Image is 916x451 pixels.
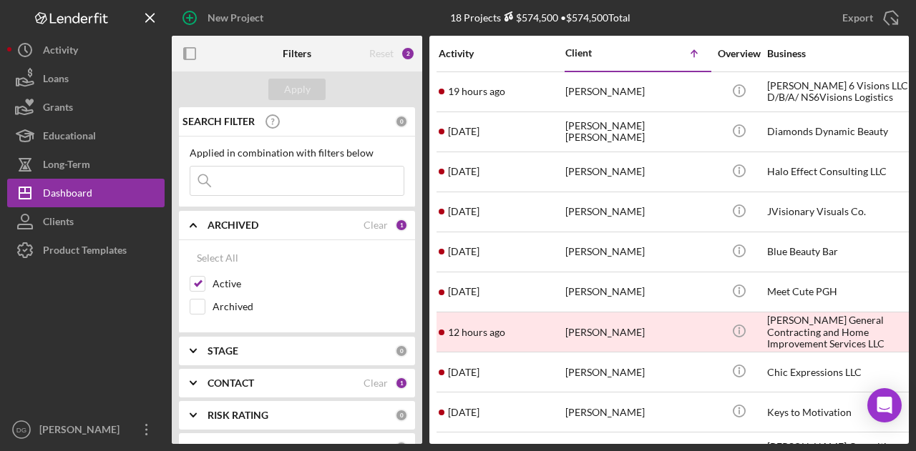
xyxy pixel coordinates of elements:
time: 2025-08-11 17:39 [448,286,479,297]
div: [PERSON_NAME] [565,393,708,431]
button: Apply [268,79,326,100]
div: Overview [712,48,766,59]
div: Halo Effect Consulting LLC [767,153,910,191]
time: 2025-07-02 16:51 [448,166,479,177]
div: Clients [43,207,74,239]
b: CONTACT [208,377,254,389]
b: RISK RATING [208,410,268,421]
div: Reset [369,48,394,59]
div: [PERSON_NAME] [565,313,708,351]
div: Keys to Motivation [767,393,910,431]
div: Activity [43,36,78,68]
div: [PERSON_NAME] [565,273,708,311]
div: 2 [401,46,415,61]
div: [PERSON_NAME] [565,233,708,271]
time: 2025-09-10 17:21 [448,246,479,257]
div: 0 [395,115,408,128]
div: [PERSON_NAME] [565,193,708,231]
time: 2025-07-16 18:15 [448,126,479,137]
text: DG [16,426,26,434]
time: 2025-09-11 16:33 [448,86,505,97]
div: [PERSON_NAME] General Contracting and Home Improvement Services LLC [767,313,910,351]
div: Diamonds Dynamic Beauty [767,113,910,151]
div: Client [565,47,637,59]
div: Meet Cute PGH [767,273,910,311]
div: Product Templates [43,236,127,268]
button: Dashboard [7,179,165,207]
time: 2025-09-10 14:15 [448,367,479,378]
div: Chic Expressions LLC [767,353,910,391]
div: JVisionary Visuals Co. [767,193,910,231]
div: New Project [208,4,263,32]
b: STAGE [208,345,238,357]
time: 2025-09-12 00:06 [448,327,505,338]
button: Grants [7,93,165,122]
b: SEARCH FILTER [182,116,255,127]
div: [PERSON_NAME] [565,353,708,391]
div: [PERSON_NAME] 6 Visions LLC D/B/A/ NS6Visions Logistics [767,73,910,111]
div: 18 Projects • $574,500 Total [450,11,630,24]
div: Educational [43,122,96,154]
div: Export [842,4,873,32]
button: Clients [7,207,165,236]
button: Educational [7,122,165,150]
div: $574,500 [501,11,558,24]
time: 2025-09-08 17:57 [448,206,479,217]
div: 0 [395,345,408,357]
button: DG[PERSON_NAME] [7,415,165,444]
div: 0 [395,409,408,422]
div: [PERSON_NAME] [565,153,708,191]
div: [PERSON_NAME] [PERSON_NAME] [565,113,708,151]
div: Clear [364,377,388,389]
div: Loans [43,64,69,96]
label: Archived [213,299,404,314]
button: New Project [172,4,278,32]
button: Activity [7,36,165,64]
button: Product Templates [7,236,165,264]
button: Select All [190,244,245,272]
button: Loans [7,64,165,93]
div: Blue Beauty Bar [767,233,910,271]
button: Export [828,4,909,32]
div: [PERSON_NAME] [565,73,708,111]
b: ARCHIVED [208,219,258,231]
div: Clear [364,219,388,231]
div: Activity [439,48,564,59]
b: Filters [283,48,311,59]
div: Business [767,48,910,59]
time: 2025-08-05 17:47 [448,407,479,418]
div: Dashboard [43,179,92,211]
div: Select All [197,244,238,272]
div: Long-Term [43,150,90,182]
div: Applied in combination with filters below [190,147,404,159]
button: Long-Term [7,150,165,179]
div: 1 [395,377,408,390]
div: Grants [43,93,73,125]
div: [PERSON_NAME] [36,415,129,447]
div: Apply [284,79,311,100]
label: Active [213,277,404,291]
div: Open Intercom Messenger [867,388,902,422]
div: 1 [395,219,408,232]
